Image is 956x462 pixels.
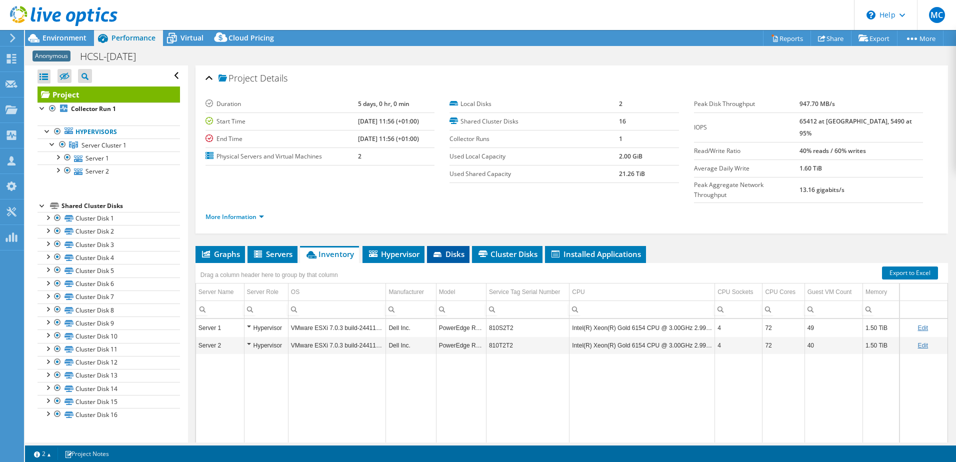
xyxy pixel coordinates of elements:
b: 2.00 GiB [619,152,642,160]
label: Local Disks [449,99,619,109]
td: Column CPU Sockets, Value 4 [715,319,762,336]
td: Column Memory, Value 1.50 TiB [862,336,899,354]
span: Anonymous [32,50,70,61]
td: Service Tag Serial Number Column [486,283,569,301]
td: Column CPU Sockets, Filter cell [715,300,762,318]
b: 21.26 TiB [619,169,645,178]
b: 947.70 MB/s [799,99,835,108]
a: Export to Excel [882,266,938,279]
span: Server Cluster 1 [81,141,126,149]
td: Column Server Name, Value Server 1 [196,319,244,336]
a: Project [37,86,180,102]
td: Column Server Role, Value Hypervisor [244,336,288,354]
b: 2 [619,99,622,108]
span: Cloud Pricing [228,33,274,42]
label: Peak Aggregate Network Throughput [694,180,799,200]
label: Start Time [205,116,358,126]
td: Manufacturer Column [386,283,436,301]
svg: \n [866,10,875,19]
a: Edit [917,324,928,331]
td: Column CPU Cores, Value 72 [762,319,804,336]
b: 65412 at [GEOGRAPHIC_DATA], 5490 at 95% [799,117,912,137]
td: Column CPU, Filter cell [569,300,715,318]
span: Performance [111,33,155,42]
a: Server 1 [37,151,180,164]
td: Column OS, Value VMware ESXi 7.0.3 build-24411414 [288,336,386,354]
td: Column Service Tag Serial Number, Value 810S2T2 [486,319,569,336]
td: Column Server Role, Value Hypervisor [244,319,288,336]
label: Physical Servers and Virtual Machines [205,151,358,161]
b: 16 [619,117,626,125]
span: Virtual [180,33,203,42]
label: Collector Runs [449,134,619,144]
a: More Information [205,212,264,221]
span: Environment [42,33,86,42]
b: 5 days, 0 hr, 0 min [358,99,409,108]
td: Column Manufacturer, Value Dell Inc. [386,319,436,336]
a: Cluster Disk 8 [37,303,180,316]
a: 2 [27,447,58,460]
span: Hypervisor [367,249,419,259]
label: Peak Disk Throughput [694,99,799,109]
b: 1 [619,134,622,143]
span: Servers [252,249,292,259]
a: Collector Run 1 [37,102,180,115]
div: Hypervisor [247,339,285,351]
div: Memory [865,286,887,298]
td: Column Service Tag Serial Number, Value 810T2T2 [486,336,569,354]
td: Column Service Tag Serial Number, Filter cell [486,300,569,318]
a: Cluster Disk 13 [37,369,180,382]
div: CPU Sockets [717,286,753,298]
td: Server Role Column [244,283,288,301]
td: CPU Column [569,283,715,301]
td: Column CPU Cores, Filter cell [762,300,804,318]
div: CPU [572,286,584,298]
td: Column CPU Cores, Value 72 [762,336,804,354]
td: Column Model, Value PowerEdge R940 [436,319,486,336]
b: 2 [358,152,361,160]
a: More [897,30,943,46]
td: Model Column [436,283,486,301]
td: Column OS, Filter cell [288,300,386,318]
div: Service Tag Serial Number [489,286,560,298]
td: Column Guest VM Count, Value 40 [804,336,862,354]
b: Collector Run 1 [71,104,116,113]
td: Memory Column [862,283,899,301]
label: Read/Write Ratio [694,146,799,156]
a: Cluster Disk 7 [37,290,180,303]
div: Manufacturer [388,286,424,298]
b: [DATE] 11:56 (+01:00) [358,117,419,125]
div: CPU Cores [765,286,795,298]
td: Column Manufacturer, Value Dell Inc. [386,336,436,354]
label: Used Local Capacity [449,151,619,161]
b: 1.60 TiB [799,164,822,172]
span: Disks [432,249,464,259]
a: Server Cluster 1 [37,138,180,151]
b: 13.16 gigabits/s [799,185,844,194]
a: Reports [763,30,811,46]
span: MC [929,7,945,23]
a: Cluster Disk 10 [37,329,180,342]
div: Server Name [198,286,234,298]
td: Column Memory, Value 1.50 TiB [862,319,899,336]
td: CPU Cores Column [762,283,804,301]
td: Column Memory, Filter cell [862,300,899,318]
a: Cluster Disk 12 [37,356,180,369]
span: Cluster Disks [477,249,537,259]
span: Project [218,73,257,83]
td: Guest VM Count Column [804,283,862,301]
h1: HCSL-[DATE] [75,51,151,62]
td: OS Column [288,283,386,301]
td: Column Model, Filter cell [436,300,486,318]
label: End Time [205,134,358,144]
span: Details [260,72,287,84]
a: Cluster Disk 9 [37,316,180,329]
a: Project Notes [57,447,116,460]
td: Column CPU Sockets, Value 4 [715,336,762,354]
a: Cluster Disk 3 [37,238,180,251]
td: Column OS, Value VMware ESXi 7.0.3 build-24411414 [288,319,386,336]
div: Hypervisor [247,322,285,334]
a: Cluster Disk 5 [37,264,180,277]
td: CPU Sockets Column [715,283,762,301]
td: Column Guest VM Count, Value 49 [804,319,862,336]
